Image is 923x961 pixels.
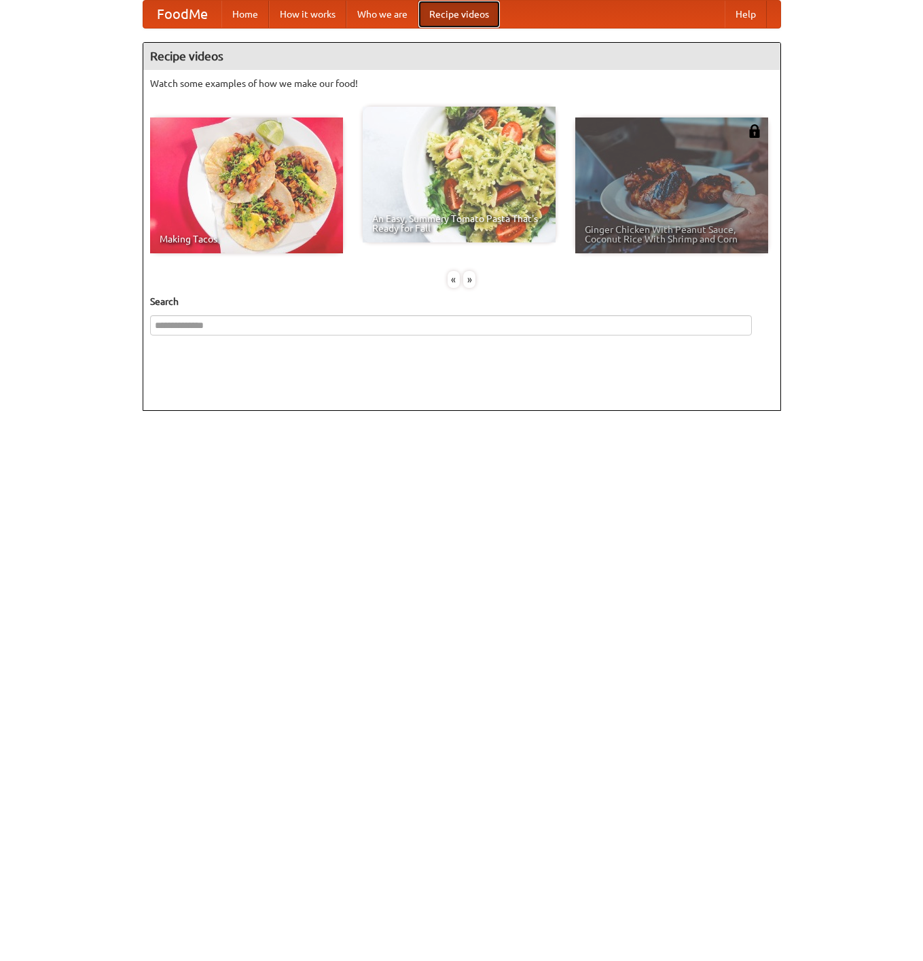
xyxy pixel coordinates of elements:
a: Home [221,1,269,28]
div: » [463,271,475,288]
div: « [448,271,460,288]
a: An Easy, Summery Tomato Pasta That's Ready for Fall [363,107,556,242]
a: Who we are [346,1,418,28]
span: An Easy, Summery Tomato Pasta That's Ready for Fall [372,214,546,233]
img: 483408.png [748,124,761,138]
a: Recipe videos [418,1,500,28]
a: Making Tacos [150,117,343,253]
span: Making Tacos [160,234,333,244]
a: How it works [269,1,346,28]
a: Help [725,1,767,28]
p: Watch some examples of how we make our food! [150,77,774,90]
h5: Search [150,295,774,308]
h4: Recipe videos [143,43,780,70]
a: FoodMe [143,1,221,28]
